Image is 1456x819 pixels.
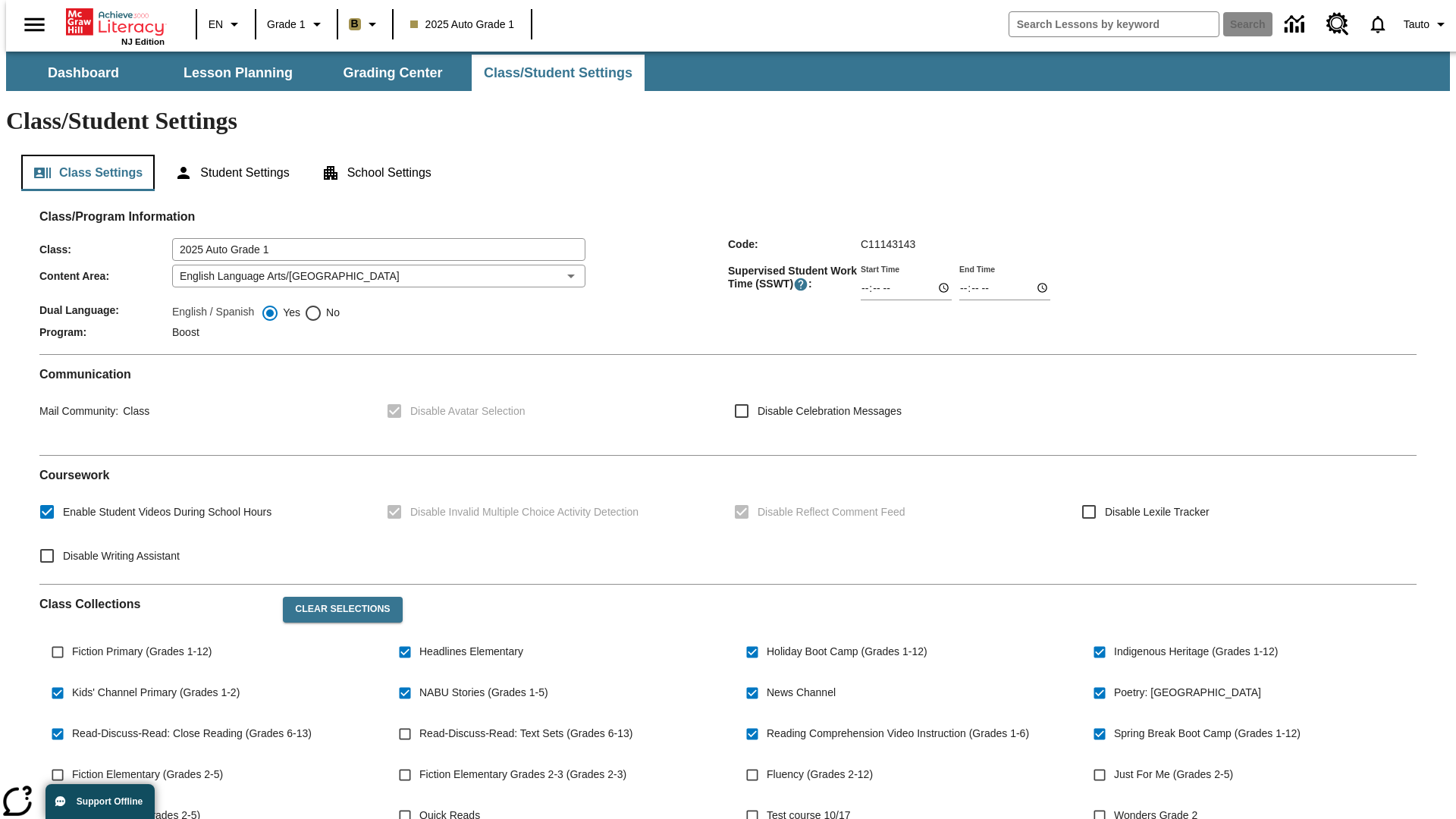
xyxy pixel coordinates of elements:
[6,52,1450,91] div: SubNavbar
[861,263,899,275] label: Start Time
[343,64,442,82] span: Grading Center
[767,767,873,783] span: Fluency (Grades 2-12)
[209,17,223,33] span: EN
[317,55,469,91] button: Grading Center
[351,14,359,33] span: B
[410,403,526,419] span: Disable Avatar Selection
[66,7,165,37] a: Home
[66,5,165,46] div: Home
[39,468,1417,572] div: Coursework
[1114,685,1261,701] span: Poetry: [GEOGRAPHIC_DATA]
[419,726,632,742] span: Read-Discuss-Read: Text Sets (Grades 6-13)
[1105,504,1210,520] span: Disable Lexile Tracker
[728,238,861,250] span: Code :
[172,238,585,261] input: Class
[1114,644,1278,660] span: Indigenous Heritage (Grades 1-12)
[39,224,1417,342] div: Class/Program Information
[410,17,515,33] span: 2025 Auto Grade 1
[419,644,523,660] span: Headlines Elementary
[793,277,808,292] button: Supervised Student Work Time is the timeframe when students can take LevelSet and when lessons ar...
[343,11,388,38] button: Boost Class color is light brown. Change class color
[39,270,172,282] span: Content Area :
[1114,726,1301,742] span: Spring Break Boot Camp (Grades 1-12)
[21,155,155,191] button: Class Settings
[63,504,271,520] span: Enable Student Videos During School Hours
[1404,17,1429,33] span: Tauto
[728,265,861,292] span: Supervised Student Work Time (SSWT) :
[6,55,646,91] div: SubNavbar
[39,367,1417,443] div: Communication
[767,644,927,660] span: Holiday Boot Camp (Grades 1-12)
[21,155,1435,191] div: Class/Student Settings
[959,263,995,275] label: End Time
[279,305,300,321] span: Yes
[1114,767,1233,783] span: Just For Me (Grades 2-5)
[172,326,199,338] span: Boost
[39,468,1417,482] h2: Course work
[121,37,165,46] span: NJ Edition
[267,17,306,33] span: Grade 1
[45,784,155,819] button: Support Offline
[77,796,143,807] span: Support Offline
[861,238,915,250] span: C11143143
[8,55,159,91] button: Dashboard
[410,504,639,520] span: Disable Invalid Multiple Choice Activity Detection
[72,685,240,701] span: Kids' Channel Primary (Grades 1-2)
[72,726,312,742] span: Read-Discuss-Read: Close Reading (Grades 6-13)
[39,367,1417,381] h2: Communication
[1358,5,1398,44] a: Notifications
[39,405,118,417] span: Mail Community :
[162,155,301,191] button: Student Settings
[39,304,172,316] span: Dual Language :
[767,685,836,701] span: News Channel
[261,11,332,38] button: Grade: Grade 1, Select a grade
[63,548,180,564] span: Disable Writing Assistant
[172,304,254,322] label: English / Spanish
[48,64,119,82] span: Dashboard
[758,504,905,520] span: Disable Reflect Comment Feed
[1398,11,1456,38] button: Profile/Settings
[39,326,172,338] span: Program :
[472,55,645,91] button: Class/Student Settings
[72,644,212,660] span: Fiction Primary (Grades 1-12)
[162,55,314,91] button: Lesson Planning
[72,767,223,783] span: Fiction Elementary (Grades 2-5)
[767,726,1029,742] span: Reading Comprehension Video Instruction (Grades 1-6)
[118,405,149,417] span: Class
[419,685,548,701] span: NABU Stories (Grades 1-5)
[419,767,626,783] span: Fiction Elementary Grades 2-3 (Grades 2-3)
[39,243,172,256] span: Class :
[1317,4,1358,45] a: Resource Center, Will open in new tab
[6,107,1450,135] h1: Class/Student Settings
[322,305,340,321] span: No
[484,64,632,82] span: Class/Student Settings
[1276,4,1317,45] a: Data Center
[202,11,250,38] button: Language: EN, Select a language
[172,265,585,287] div: English Language Arts/[GEOGRAPHIC_DATA]
[184,64,293,82] span: Lesson Planning
[39,597,271,611] h2: Class Collections
[1009,12,1219,36] input: search field
[283,597,402,623] button: Clear Selections
[39,209,1417,224] h2: Class/Program Information
[309,155,444,191] button: School Settings
[758,403,902,419] span: Disable Celebration Messages
[12,2,57,47] button: Open side menu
